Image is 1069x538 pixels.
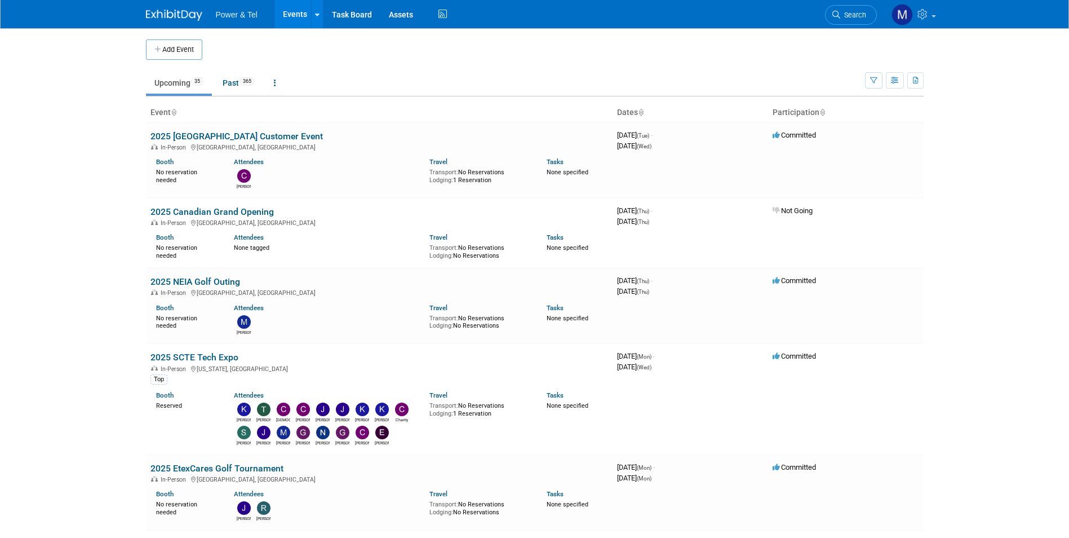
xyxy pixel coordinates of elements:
a: Booth [156,490,174,498]
img: Jerry Johnson [237,501,251,515]
div: [GEOGRAPHIC_DATA], [GEOGRAPHIC_DATA] [150,288,608,297]
a: 2025 SCTE Tech Expo [150,352,238,363]
div: No Reservations 1 Reservation [429,166,530,184]
a: Travel [429,304,447,312]
span: (Mon) [637,354,651,360]
span: None specified [547,501,588,508]
span: [DATE] [617,217,649,226]
span: None specified [547,402,588,409]
div: No reservation needed [156,242,218,259]
div: Scott Wisneski [237,439,251,446]
a: Attendees [234,233,264,241]
span: None specified [547,169,588,176]
span: [DATE] [617,474,651,482]
span: Lodging: [429,410,453,417]
a: Attendees [234,490,264,498]
span: Committed [773,463,816,471]
span: - [653,352,655,360]
span: [DATE] [617,142,651,150]
img: In-Person Event [151,476,158,482]
div: Reserved [156,400,218,410]
img: Chris Anderson [356,426,369,439]
span: - [653,463,655,471]
img: Collins O'Toole [296,403,310,416]
span: Transport: [429,402,458,409]
span: Transport: [429,169,458,176]
span: (Wed) [637,143,651,149]
img: Kevin Heflin [375,403,389,416]
div: No reservation needed [156,166,218,184]
div: Kevin Heflin [375,416,389,423]
img: Kevin Wilkes [237,403,251,416]
a: Sort by Event Name [171,108,176,117]
span: Transport: [429,315,458,322]
img: In-Person Event [151,144,158,149]
th: Dates [613,103,768,122]
span: In-Person [161,365,189,373]
span: - [651,131,653,139]
img: Jeff Porter [257,426,270,439]
span: Search [840,11,866,19]
span: In-Person [161,476,189,483]
span: In-Person [161,144,189,151]
a: Tasks [547,304,564,312]
span: [DATE] [617,352,655,360]
span: [DATE] [617,131,653,139]
img: CHRISTEN Gowens [277,403,290,416]
span: In-Person [161,289,189,297]
span: Lodging: [429,252,453,259]
img: In-Person Event [151,289,158,295]
span: [DATE] [617,287,649,296]
div: Jesse Clark [316,416,330,423]
div: Ernesto Rivera [375,439,389,446]
a: Booth [156,304,174,312]
img: Kevin Stevens [356,403,369,416]
span: - [651,206,653,215]
a: Travel [429,391,447,399]
a: 2025 [GEOGRAPHIC_DATA] Customer Event [150,131,323,142]
div: No Reservations No Reservations [429,312,530,330]
div: CHRISTEN Gowens [276,416,290,423]
div: Kevin Wilkes [237,416,251,423]
div: Mike Kruszewski [276,439,290,446]
a: Attendees [234,304,264,312]
span: (Thu) [637,208,649,214]
span: Committed [773,352,816,360]
div: Charity Deaton [394,416,409,423]
div: No reservation needed [156,499,218,516]
img: Jesse Clark [316,403,330,416]
a: Booth [156,391,174,399]
a: Sort by Start Date [638,108,644,117]
img: Nate Derbyshire [316,426,330,439]
div: Nate Derbyshire [316,439,330,446]
span: [DATE] [617,363,651,371]
span: - [651,276,653,285]
div: No Reservations 1 Reservation [429,400,530,417]
span: Transport: [429,244,458,252]
img: Chris Noora [237,169,251,183]
button: Add Event [146,39,202,60]
span: (Mon) [637,475,651,482]
div: Jon Schatz [335,416,349,423]
div: Gus Vasilakis [296,439,310,446]
span: (Wed) [637,364,651,371]
img: Tammy Pilkington [257,403,270,416]
a: Booth [156,233,174,241]
div: No Reservations No Reservations [429,499,530,516]
a: Travel [429,490,447,498]
span: 365 [239,77,255,86]
img: Scott Wisneski [237,426,251,439]
div: Mike Brems [237,329,251,336]
span: None specified [547,244,588,252]
img: Mike Brems [237,315,251,329]
img: Greg Heard [336,426,349,439]
a: Tasks [547,233,564,241]
div: [GEOGRAPHIC_DATA], [GEOGRAPHIC_DATA] [150,218,608,227]
div: No Reservations No Reservations [429,242,530,259]
span: (Thu) [637,278,649,284]
span: Lodging: [429,509,453,516]
span: Not Going [773,206,813,215]
span: Lodging: [429,322,453,329]
div: Chris Anderson [355,439,369,446]
img: Jon Schatz [336,403,349,416]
